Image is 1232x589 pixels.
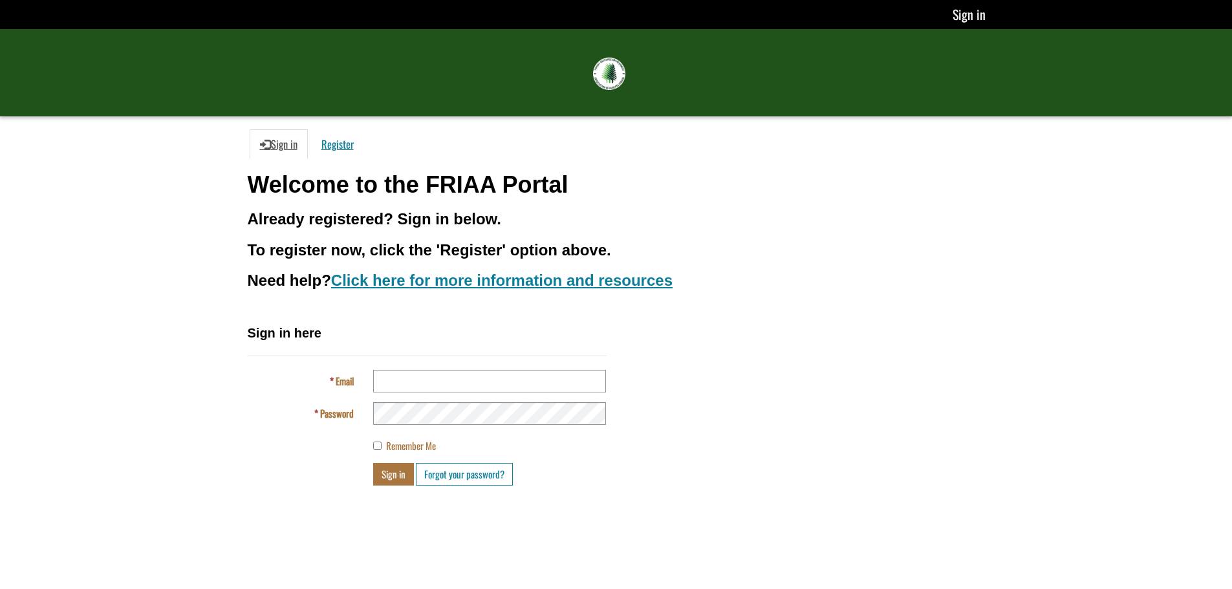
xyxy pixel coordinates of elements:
a: Click here for more information and resources [331,272,673,289]
span: Sign in here [248,326,321,340]
img: FRIAA Submissions Portal [593,58,625,90]
h3: Need help? [248,272,985,289]
h1: Welcome to the FRIAA Portal [248,172,985,198]
a: Sign in [250,129,308,159]
a: Register [311,129,364,159]
a: Sign in [953,5,986,24]
input: Remember Me [373,442,382,450]
span: Password [320,406,354,420]
span: Remember Me [386,438,436,453]
button: Sign in [373,463,414,486]
h3: Already registered? Sign in below. [248,211,985,228]
span: Email [336,374,354,388]
h3: To register now, click the 'Register' option above. [248,242,985,259]
a: Forgot your password? [416,463,513,486]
